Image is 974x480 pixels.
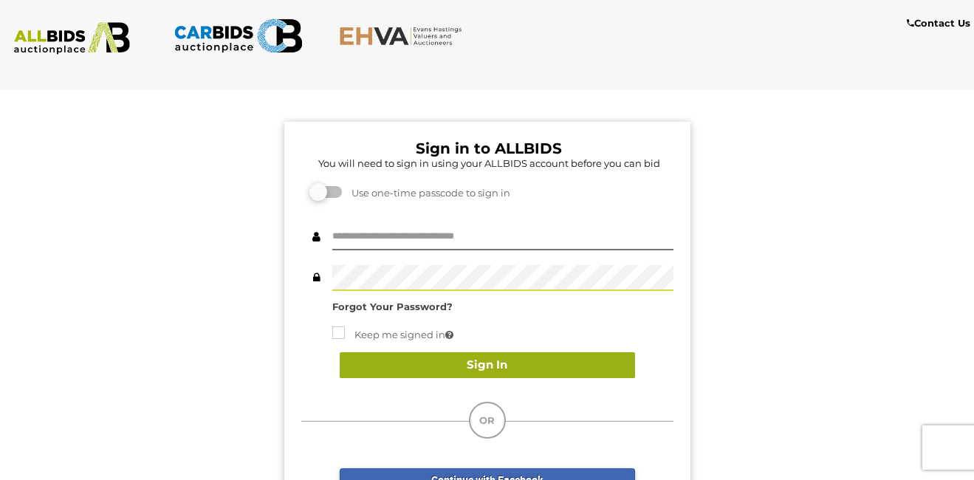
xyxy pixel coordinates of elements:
a: Contact Us [907,15,974,32]
div: OR [469,402,506,439]
b: Contact Us [907,17,970,29]
img: EHVA.com.au [339,26,468,46]
img: CARBIDS.com.au [174,15,303,57]
img: ALLBIDS.com.au [7,22,137,55]
a: Forgot Your Password? [332,301,453,312]
button: Sign In [340,352,635,378]
b: Sign in to ALLBIDS [416,140,562,157]
label: Keep me signed in [332,326,453,343]
h5: You will need to sign in using your ALLBIDS account before you can bid [305,158,673,168]
span: Use one-time passcode to sign in [344,187,510,199]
